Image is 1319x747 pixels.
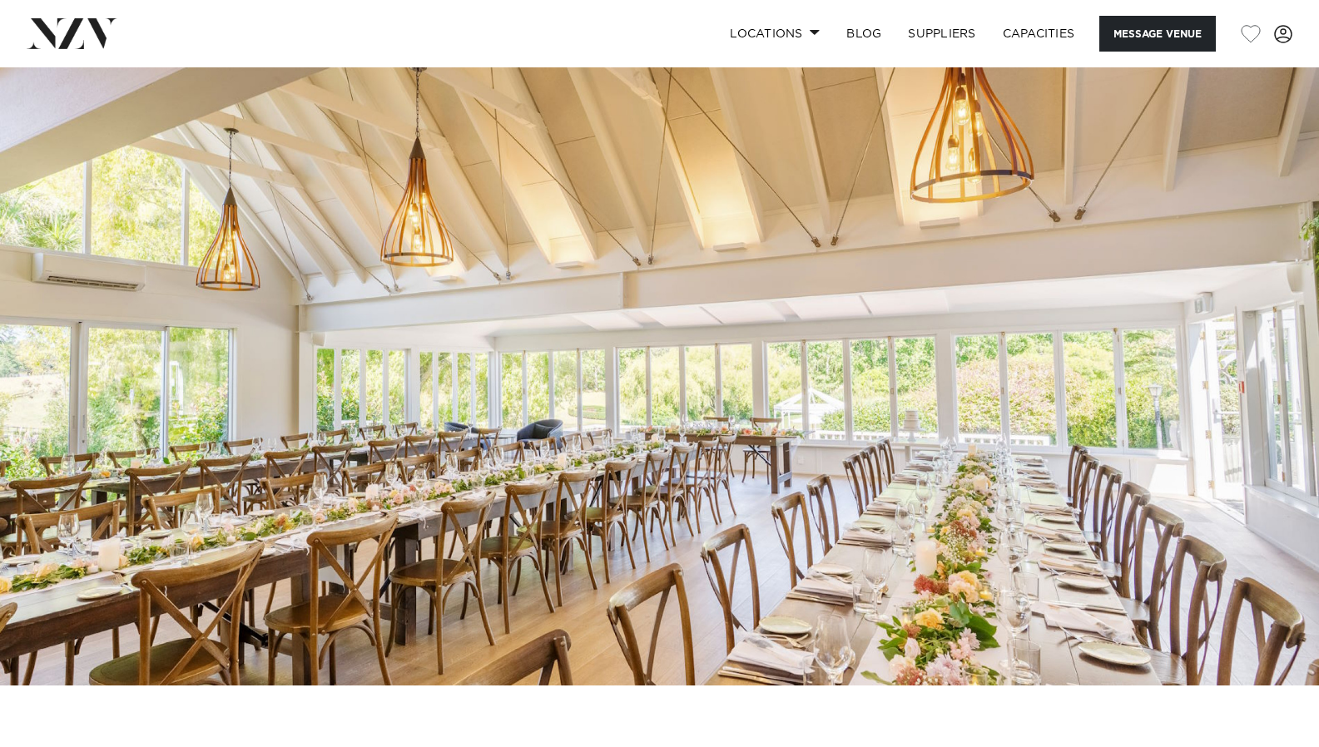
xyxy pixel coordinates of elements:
[895,16,989,52] a: SUPPLIERS
[833,16,895,52] a: BLOG
[1099,16,1216,52] button: Message Venue
[989,16,1088,52] a: Capacities
[27,18,117,48] img: nzv-logo.png
[717,16,833,52] a: Locations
